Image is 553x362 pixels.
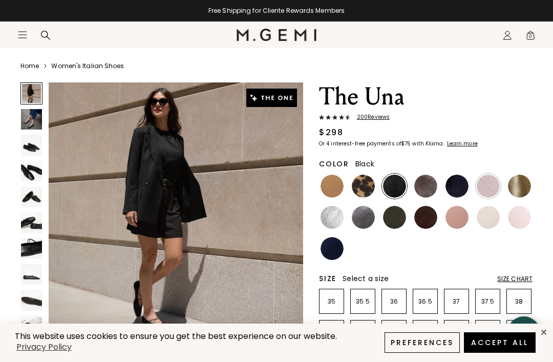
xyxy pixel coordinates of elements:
img: Silver [321,206,344,229]
span: This website uses cookies to ensure you get the best experience on our website. [15,330,337,342]
span: 0 [525,32,536,42]
div: $298 [319,126,343,139]
img: Navy [321,237,344,260]
img: Burgundy [477,175,500,198]
button: Accept All [464,332,536,353]
klarna-placement-style-body: with Klarna [412,140,445,147]
img: Leopard Print [352,175,375,198]
p: 37.5 [476,297,500,306]
img: The Una [21,238,42,259]
img: Gold [508,175,531,198]
img: Chocolate [414,206,437,229]
h1: The Una [319,82,533,111]
p: 36 [382,297,406,306]
img: Midnight Blue [445,175,469,198]
span: Select a size [343,273,389,284]
a: Privacy Policy (opens in a new tab) [15,341,73,354]
img: Cocoa [414,175,437,198]
img: The Una [21,109,42,130]
span: Black [355,159,374,169]
img: Military [383,206,406,229]
img: The Una [49,82,303,337]
div: close [540,328,548,336]
img: M.Gemi [237,29,317,41]
span: 200 Review s [351,114,390,120]
img: The Una [21,135,42,156]
klarna-placement-style-cta: Learn more [447,140,478,147]
p: 35.5 [351,297,375,306]
a: Learn more [446,141,478,147]
h2: Size [319,274,336,283]
img: The Una [21,161,42,182]
img: The One tag [246,89,297,107]
img: Gunmetal [352,206,375,229]
div: Size Chart [497,275,533,283]
img: The Una [21,316,42,337]
img: Light Tan [321,175,344,198]
p: 36.5 [413,297,437,306]
img: Ecru [477,206,500,229]
p: 35 [320,297,344,306]
img: The Una [21,264,42,285]
a: 200Reviews [319,114,533,122]
button: Open site menu [17,30,28,40]
p: 37 [444,297,469,306]
img: Antique Rose [445,206,469,229]
img: The Una [21,186,42,207]
img: Ballerina Pink [508,206,531,229]
p: 38 [507,297,531,306]
img: The Una [21,212,42,233]
klarna-placement-style-amount: $75 [401,140,411,147]
img: Black [383,175,406,198]
button: Preferences [385,332,460,353]
img: The Una [21,290,42,311]
h2: Color [319,160,349,168]
klarna-placement-style-body: Or 4 interest-free payments of [319,140,401,147]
